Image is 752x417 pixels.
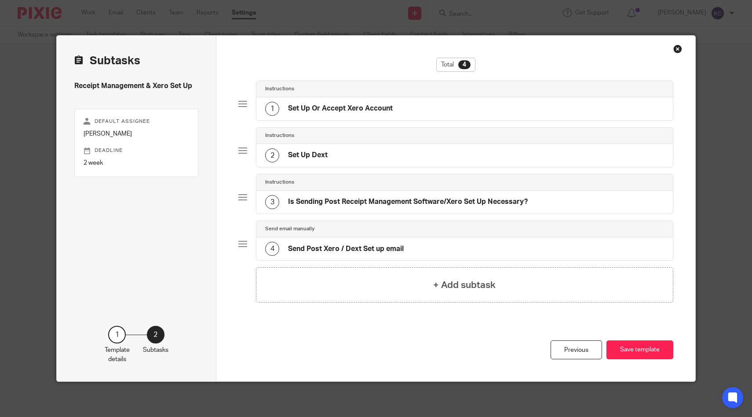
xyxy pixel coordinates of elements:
[288,151,328,160] h4: Set Up Dext
[84,118,189,125] p: Default assignee
[265,85,294,92] h4: Instructions
[288,244,404,254] h4: Send Post Xero / Dext Set up email
[265,195,279,209] div: 3
[265,225,314,232] h4: Send email manually
[74,81,198,91] h4: Receipt Management & Xero Set Up
[673,44,682,53] div: Close this dialog window
[84,147,189,154] p: Deadline
[458,60,471,69] div: 4
[84,159,189,167] p: 2 week
[433,278,496,292] h4: + Add subtask
[105,346,130,364] p: Template details
[84,129,189,138] p: [PERSON_NAME]
[288,104,393,113] h4: Set Up Or Accept Xero Account
[265,148,279,162] div: 2
[288,197,528,207] h4: Is Sending Post Receipt Management Software/Xero Set Up Necessary?
[265,179,294,186] h4: Instructions
[606,340,673,359] button: Save template
[143,346,168,354] p: Subtasks
[108,326,126,343] div: 1
[551,340,602,359] div: Previous
[74,53,140,68] h2: Subtasks
[265,102,279,116] div: 1
[147,326,164,343] div: 2
[436,58,475,72] div: Total
[265,132,294,139] h4: Instructions
[265,242,279,256] div: 4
